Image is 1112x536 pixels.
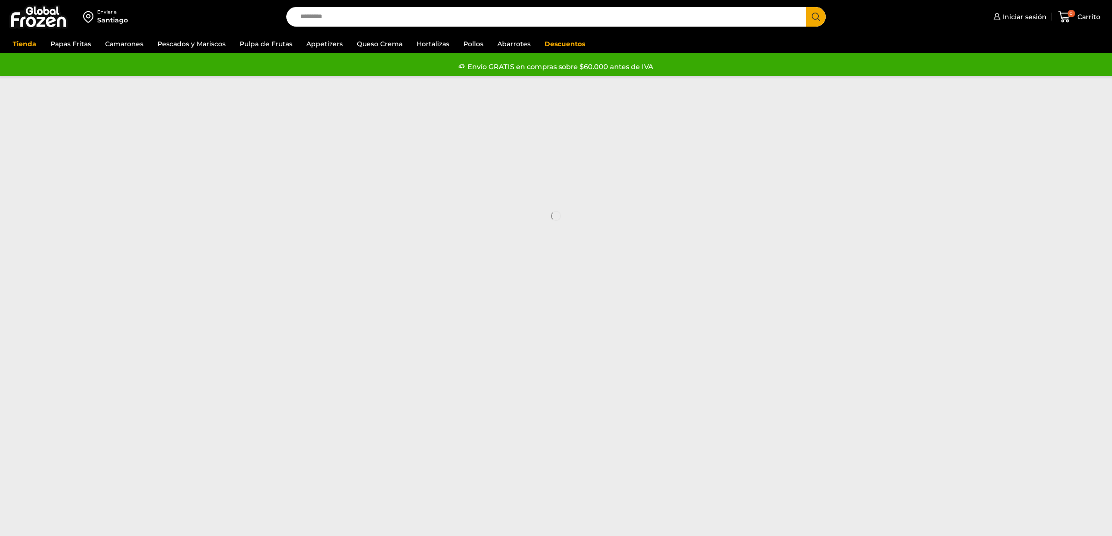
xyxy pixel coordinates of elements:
a: Pulpa de Frutas [235,35,297,53]
a: 0 Carrito [1056,6,1103,28]
a: Appetizers [302,35,347,53]
a: Descuentos [540,35,590,53]
a: Abarrotes [493,35,535,53]
span: 0 [1068,10,1075,17]
a: Pescados y Mariscos [153,35,230,53]
div: Enviar a [97,9,128,15]
a: Papas Fritas [46,35,96,53]
a: Iniciar sesión [991,7,1047,26]
a: Pollos [459,35,488,53]
a: Queso Crema [352,35,407,53]
span: Iniciar sesión [1000,12,1047,21]
img: address-field-icon.svg [83,9,97,25]
a: Camarones [100,35,148,53]
a: Tienda [8,35,41,53]
span: Carrito [1075,12,1100,21]
div: Santiago [97,15,128,25]
a: Hortalizas [412,35,454,53]
button: Search button [806,7,826,27]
